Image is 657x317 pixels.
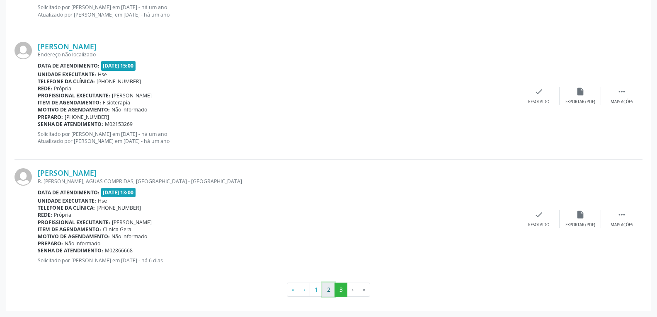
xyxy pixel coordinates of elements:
[101,188,136,197] span: [DATE] 13:00
[38,51,518,58] div: Endereço não localizado
[112,233,147,240] span: Não informado
[534,87,543,96] i: check
[15,42,32,59] img: img
[565,99,595,105] div: Exportar (PDF)
[38,233,110,240] b: Motivo de agendamento:
[105,247,133,254] span: M02866668
[54,85,71,92] span: Própria
[38,247,103,254] b: Senha de atendimento:
[103,226,133,233] span: Clinica Geral
[38,121,103,128] b: Senha de atendimento:
[38,168,97,177] a: [PERSON_NAME]
[101,61,136,70] span: [DATE] 15:00
[15,283,642,297] ul: Pagination
[335,283,347,297] button: Go to page 3
[112,92,152,99] span: [PERSON_NAME]
[617,210,626,219] i: 
[299,283,310,297] button: Go to previous page
[38,219,110,226] b: Profissional executante:
[534,210,543,219] i: check
[611,222,633,228] div: Mais ações
[38,85,52,92] b: Rede:
[38,204,95,211] b: Telefone da clínica:
[38,92,110,99] b: Profissional executante:
[287,283,299,297] button: Go to first page
[38,178,518,185] div: R. [PERSON_NAME], AGUAS COMPRIDAS, [GEOGRAPHIC_DATA] - [GEOGRAPHIC_DATA]
[565,222,595,228] div: Exportar (PDF)
[528,222,549,228] div: Resolvido
[38,42,97,51] a: [PERSON_NAME]
[38,226,101,233] b: Item de agendamento:
[38,131,518,145] p: Solicitado por [PERSON_NAME] em [DATE] - há um ano Atualizado por [PERSON_NAME] em [DATE] - há um...
[65,240,100,247] span: Não informado
[38,211,52,218] b: Rede:
[528,99,549,105] div: Resolvido
[38,114,63,121] b: Preparo:
[38,4,518,18] p: Solicitado por [PERSON_NAME] em [DATE] - há um ano Atualizado por [PERSON_NAME] em [DATE] - há um...
[322,283,335,297] button: Go to page 2
[38,78,95,85] b: Telefone da clínica:
[38,257,518,264] p: Solicitado por [PERSON_NAME] em [DATE] - há 6 dias
[98,197,107,204] span: Hse
[98,71,107,78] span: Hse
[38,71,96,78] b: Unidade executante:
[54,211,71,218] span: Própria
[617,87,626,96] i: 
[38,189,99,196] b: Data de atendimento:
[97,204,141,211] span: [PHONE_NUMBER]
[103,99,130,106] span: Fisioterapia
[576,87,585,96] i: insert_drive_file
[65,114,109,121] span: [PHONE_NUMBER]
[611,99,633,105] div: Mais ações
[38,99,101,106] b: Item de agendamento:
[38,106,110,113] b: Motivo de agendamento:
[15,168,32,186] img: img
[112,219,152,226] span: [PERSON_NAME]
[112,106,147,113] span: Não informado
[576,210,585,219] i: insert_drive_file
[97,78,141,85] span: [PHONE_NUMBER]
[38,197,96,204] b: Unidade executante:
[310,283,322,297] button: Go to page 1
[38,62,99,69] b: Data de atendimento:
[105,121,133,128] span: M02153269
[38,240,63,247] b: Preparo:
